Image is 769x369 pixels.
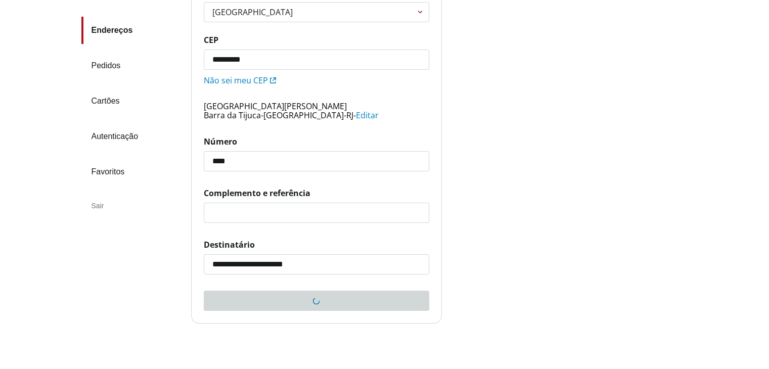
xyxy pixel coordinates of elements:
[81,158,183,186] a: Favoritos
[346,110,353,121] span: RJ
[81,194,183,218] div: Sair
[204,75,276,86] a: Não sei meu CEP
[204,203,429,222] input: Complemento e referência
[81,87,183,115] a: Cartões
[204,50,429,69] input: CEP
[204,34,429,45] span: CEP
[344,110,346,121] span: -
[204,152,429,171] input: Número
[81,123,183,150] a: Autenticação
[204,101,347,112] span: [GEOGRAPHIC_DATA][PERSON_NAME]
[81,52,183,79] a: Pedidos
[204,136,429,147] span: Número
[204,188,429,199] span: Complemento e referência
[204,110,261,121] span: Barra da Tijuca
[204,255,429,274] input: Destinatário
[263,110,344,121] span: [GEOGRAPHIC_DATA]
[81,17,183,44] a: Endereços
[261,110,263,121] span: -
[353,110,356,121] span: -
[356,110,379,121] span: Editar
[204,239,429,250] span: Destinatário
